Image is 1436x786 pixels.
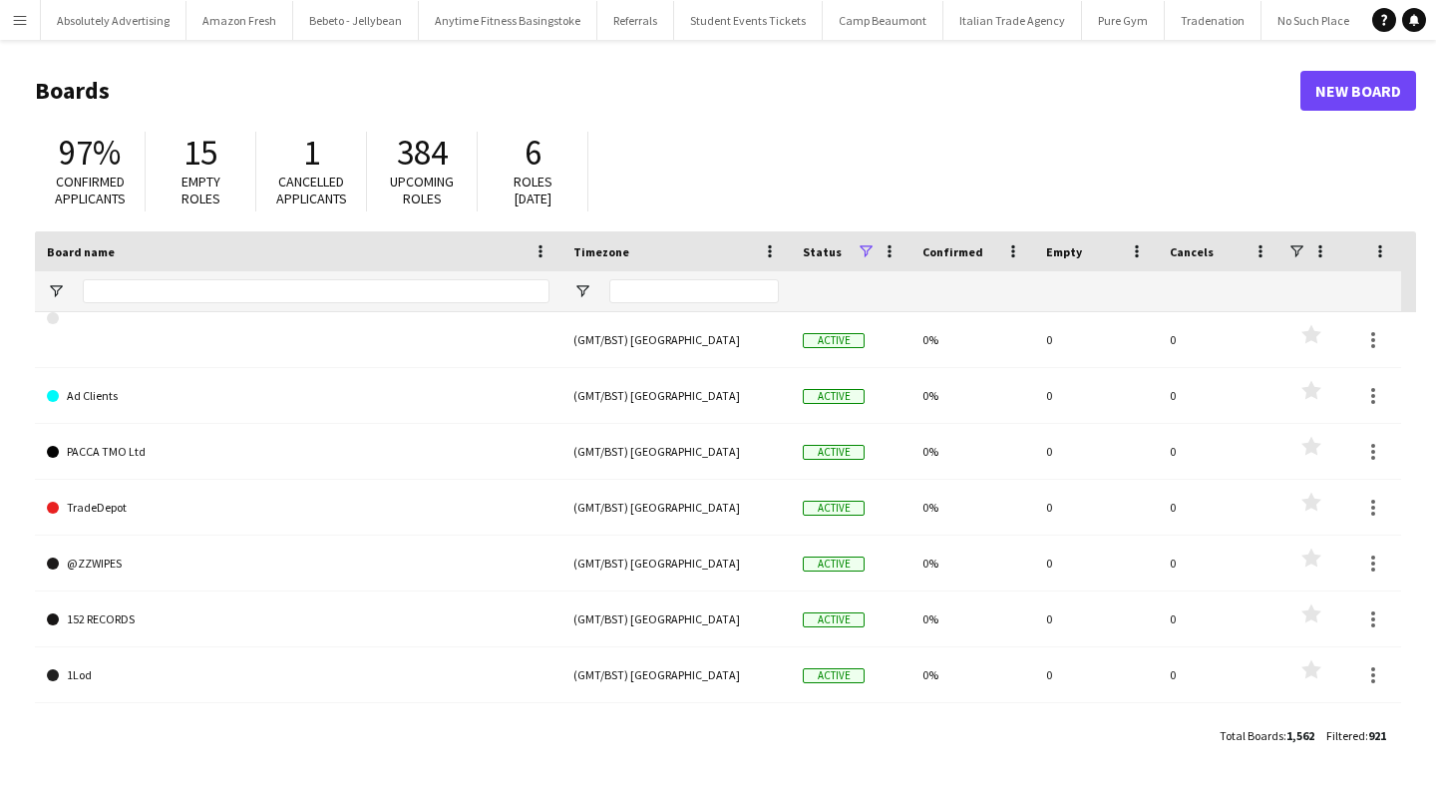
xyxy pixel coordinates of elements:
[83,279,549,303] input: Board name Filter Input
[803,244,842,259] span: Status
[181,173,220,207] span: Empty roles
[1034,647,1158,702] div: 0
[803,333,865,348] span: Active
[1158,480,1281,535] div: 0
[910,591,1034,646] div: 0%
[573,244,629,259] span: Timezone
[1034,424,1158,479] div: 0
[397,131,448,175] span: 384
[35,76,1300,106] h1: Boards
[1158,647,1281,702] div: 0
[390,173,454,207] span: Upcoming roles
[573,282,591,300] button: Open Filter Menu
[609,279,779,303] input: Timezone Filter Input
[293,1,419,40] button: Bebeto - Jellybean
[1046,244,1082,259] span: Empty
[803,501,865,516] span: Active
[47,480,549,536] a: TradeDepot
[47,282,65,300] button: Open Filter Menu
[47,368,549,424] a: Ad Clients
[561,368,791,423] div: (GMT/BST) [GEOGRAPHIC_DATA]
[803,612,865,627] span: Active
[910,536,1034,590] div: 0%
[561,480,791,535] div: (GMT/BST) [GEOGRAPHIC_DATA]
[276,173,347,207] span: Cancelled applicants
[47,536,549,591] a: @ZZWIPES
[910,368,1034,423] div: 0%
[525,131,541,175] span: 6
[561,536,791,590] div: (GMT/BST) [GEOGRAPHIC_DATA]
[41,1,186,40] button: Absolutely Advertising
[59,131,121,175] span: 97%
[186,1,293,40] button: Amazon Fresh
[1165,1,1261,40] button: Tradenation
[1158,703,1281,758] div: 0
[803,668,865,683] span: Active
[561,647,791,702] div: (GMT/BST) [GEOGRAPHIC_DATA]
[514,173,552,207] span: Roles [DATE]
[55,173,126,207] span: Confirmed applicants
[1326,728,1365,743] span: Filtered
[1220,716,1314,755] div: :
[1261,1,1366,40] button: No Such Place
[419,1,597,40] button: Anytime Fitness Basingstoke
[823,1,943,40] button: Camp Beaumont
[561,703,791,758] div: (GMT/BST) [GEOGRAPHIC_DATA]
[803,557,865,572] span: Active
[47,703,549,759] a: 22 Impact
[47,591,549,647] a: 152 RECORDS
[1082,1,1165,40] button: Pure Gym
[1034,368,1158,423] div: 0
[922,244,983,259] span: Confirmed
[1300,71,1416,111] a: New Board
[1220,728,1283,743] span: Total Boards
[803,389,865,404] span: Active
[910,703,1034,758] div: 0%
[1286,728,1314,743] span: 1,562
[674,1,823,40] button: Student Events Tickets
[910,312,1034,367] div: 0%
[1368,728,1386,743] span: 921
[910,480,1034,535] div: 0%
[47,244,115,259] span: Board name
[1034,703,1158,758] div: 0
[597,1,674,40] button: Referrals
[1170,244,1214,259] span: Cancels
[1158,424,1281,479] div: 0
[303,131,320,175] span: 1
[1034,312,1158,367] div: 0
[1158,312,1281,367] div: 0
[910,424,1034,479] div: 0%
[561,424,791,479] div: (GMT/BST) [GEOGRAPHIC_DATA]
[1034,480,1158,535] div: 0
[1158,536,1281,590] div: 0
[803,445,865,460] span: Active
[47,647,549,703] a: 1Lod
[943,1,1082,40] button: Italian Trade Agency
[1326,716,1386,755] div: :
[47,424,549,480] a: PACCA TMO Ltd
[561,312,791,367] div: (GMT/BST) [GEOGRAPHIC_DATA]
[561,591,791,646] div: (GMT/BST) [GEOGRAPHIC_DATA]
[1158,368,1281,423] div: 0
[1034,536,1158,590] div: 0
[1034,591,1158,646] div: 0
[1158,591,1281,646] div: 0
[183,131,217,175] span: 15
[910,647,1034,702] div: 0%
